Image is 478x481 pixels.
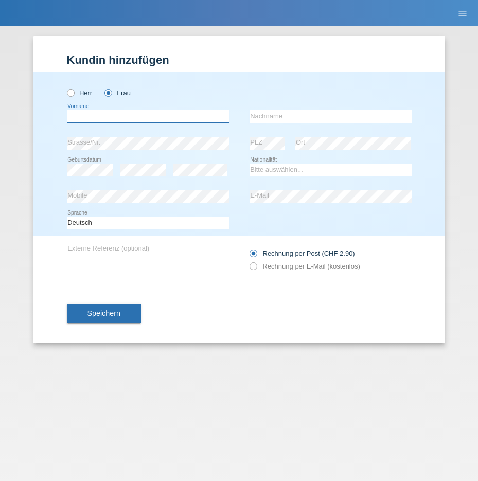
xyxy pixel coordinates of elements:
a: menu [452,10,473,16]
label: Herr [67,89,93,97]
input: Rechnung per E-Mail (kostenlos) [250,262,256,275]
label: Frau [104,89,131,97]
input: Rechnung per Post (CHF 2.90) [250,250,256,262]
button: Speichern [67,304,141,323]
label: Rechnung per Post (CHF 2.90) [250,250,355,257]
input: Frau [104,89,111,96]
i: menu [457,8,468,19]
input: Herr [67,89,74,96]
span: Speichern [87,309,120,317]
label: Rechnung per E-Mail (kostenlos) [250,262,360,270]
h1: Kundin hinzufügen [67,54,412,66]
